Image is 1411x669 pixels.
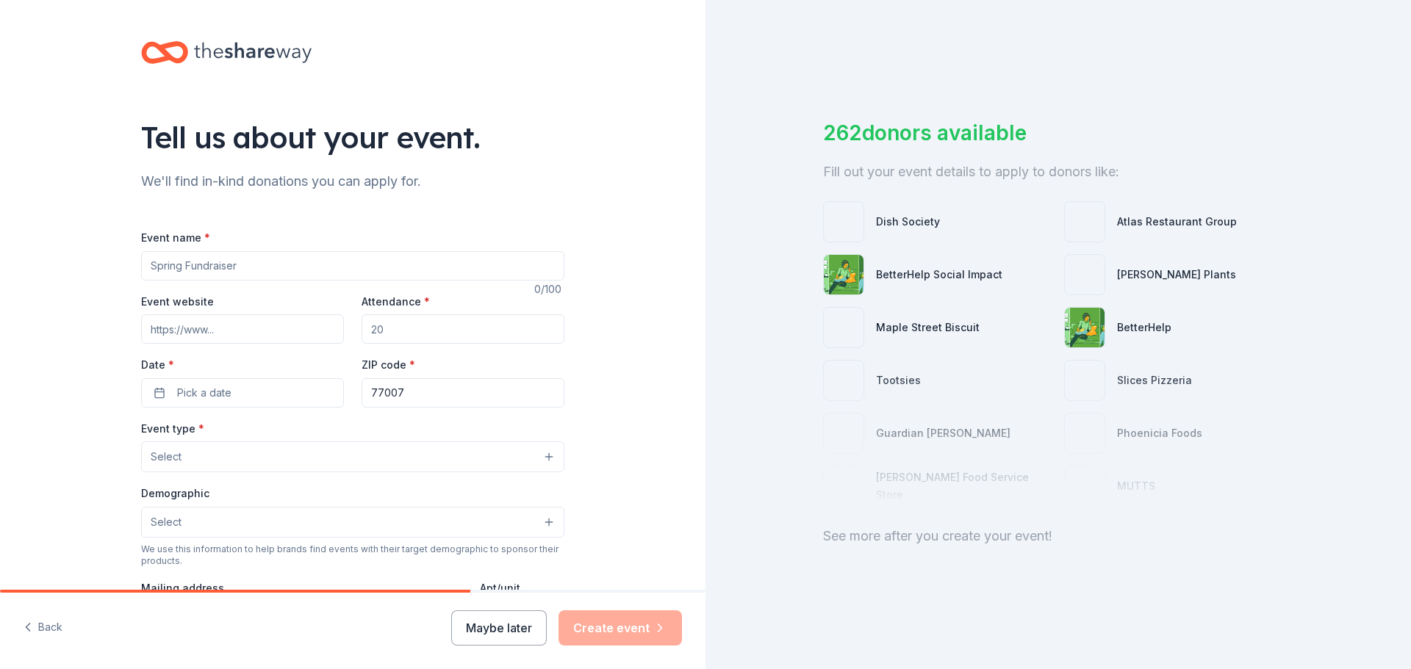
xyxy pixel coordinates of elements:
[876,213,940,231] div: Dish Society
[362,358,415,372] label: ZIP code
[824,202,864,242] img: photo for Dish Society
[151,448,182,466] span: Select
[141,231,210,245] label: Event name
[876,266,1002,283] div: BetterHelp Social Impact
[876,319,980,336] div: Maple Street Biscuit
[141,581,224,596] label: Mailing address
[362,314,564,344] input: 20
[534,281,564,298] div: 0 /100
[151,513,182,531] span: Select
[823,160,1293,184] div: Fill out your event details to apply to donors like:
[177,384,231,402] span: Pick a date
[141,314,344,344] input: https://www...
[141,251,564,281] input: Spring Fundraiser
[141,358,344,372] label: Date
[824,255,864,294] img: photo for BetterHelp Social Impact
[451,610,547,646] button: Maybe later
[141,294,214,309] label: Event website
[141,170,564,193] div: We'll find in-kind donations you can apply for.
[1065,308,1105,347] img: photo for BetterHelp
[824,308,864,347] img: photo for Maple Street Biscuit
[362,294,430,309] label: Attendance
[24,612,62,643] button: Back
[141,441,564,472] button: Select
[141,422,204,436] label: Event type
[362,378,564,408] input: 12345 (U.S. only)
[1117,213,1237,231] div: Atlas Restaurant Group
[141,486,209,501] label: Demographic
[823,117,1293,148] div: 262 donors available
[1117,319,1171,336] div: BetterHelp
[480,581,520,596] label: Apt/unit
[1065,202,1105,242] img: photo for Atlas Restaurant Group
[141,507,564,538] button: Select
[1117,266,1236,283] div: [PERSON_NAME] Plants
[141,378,344,408] button: Pick a date
[141,543,564,567] div: We use this information to help brands find events with their target demographic to sponsor their...
[141,117,564,158] div: Tell us about your event.
[1065,255,1105,294] img: photo for Buchanan's Plants
[823,524,1293,548] div: See more after you create your event!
